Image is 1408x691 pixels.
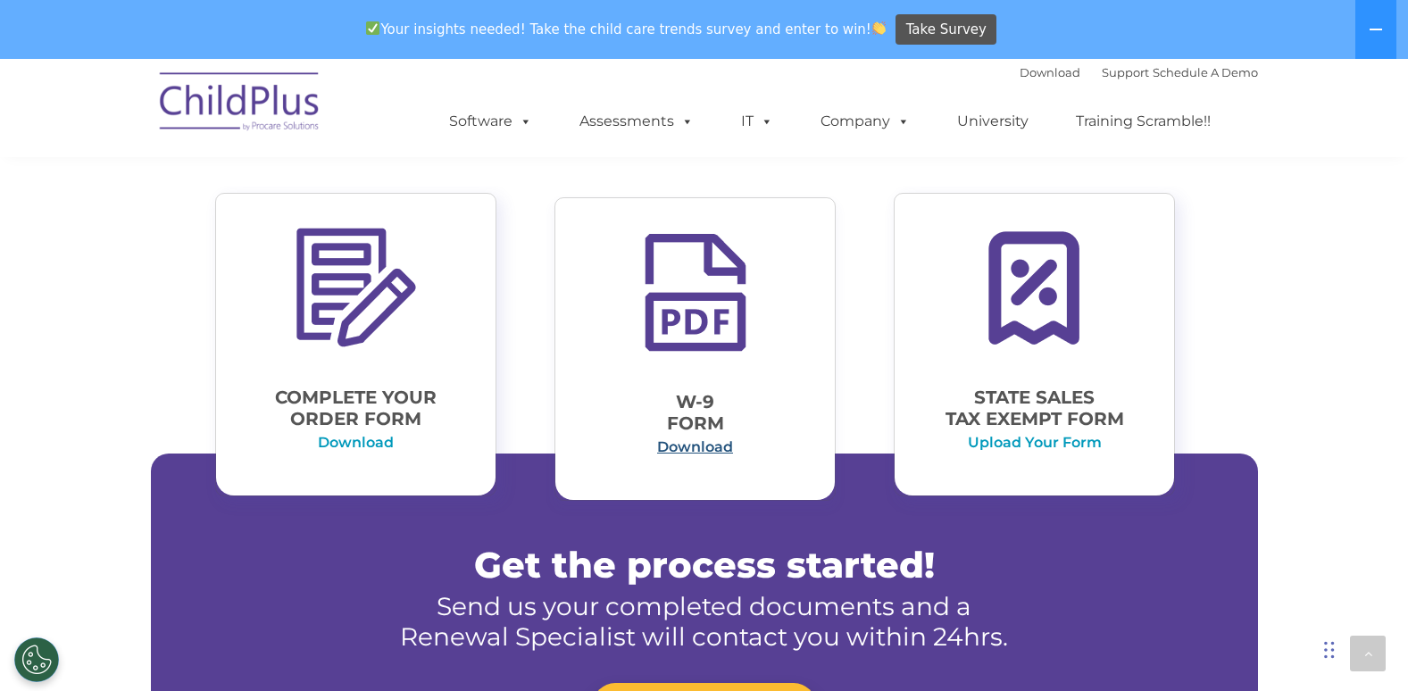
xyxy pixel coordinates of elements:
[803,104,928,139] a: Company
[926,387,1143,429] p: STATE SALES TAX EXEMPT FORM
[1319,605,1408,691] iframe: Chat Widget
[318,434,394,451] a: Download
[1058,104,1229,139] a: Training Scramble!!
[906,14,987,46] span: Take Survey
[587,391,804,434] p: W-9 FORM
[1324,623,1335,677] div: Drag
[1153,65,1258,79] a: Schedule A Demo
[359,14,894,44] span: Your insights needed! Take the child care trends survey and enter to win!
[723,104,791,139] a: IT
[366,21,379,35] img: ✅
[227,543,1182,587] p: Get the process started!
[968,434,1102,451] a: Upload Your Form
[629,225,762,360] img: pdf-icon
[1020,65,1258,79] font: |
[1102,65,1149,79] a: Support
[151,60,329,149] img: ChildPlus by Procare Solutions
[289,221,423,355] img: form-icon
[939,104,1046,139] a: University
[657,438,733,455] a: Download
[227,591,1182,652] p: Send us your completed documents and a Renewal Specialist will contact you within 24hrs.
[1020,65,1080,79] a: Download
[967,221,1102,355] img: tax-exempt-icon
[247,387,464,429] p: Complete Your Order Form
[431,104,550,139] a: Software
[872,21,886,35] img: 👏
[14,637,59,682] button: Cookies Settings
[562,104,712,139] a: Assessments
[896,14,996,46] a: Take Survey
